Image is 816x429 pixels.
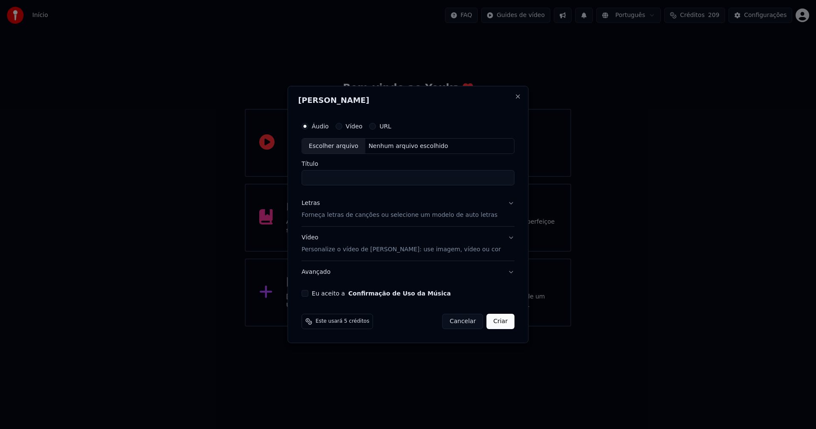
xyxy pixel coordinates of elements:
[302,234,501,254] div: Vídeo
[365,142,451,151] div: Nenhum arquivo escolhido
[442,314,483,329] button: Cancelar
[346,123,363,129] label: Vídeo
[302,199,320,208] div: Letras
[302,161,515,167] label: Título
[487,314,515,329] button: Criar
[302,245,501,254] p: Personalize o vídeo de [PERSON_NAME]: use imagem, vídeo ou cor
[302,139,365,154] div: Escolher arquivo
[380,123,391,129] label: URL
[302,211,498,220] p: Forneça letras de canções ou selecione um modelo de auto letras
[312,123,329,129] label: Áudio
[348,290,451,296] button: Eu aceito a
[302,261,515,283] button: Avançado
[302,193,515,227] button: LetrasForneça letras de canções ou selecione um modelo de auto letras
[316,318,369,325] span: Este usará 5 créditos
[312,290,451,296] label: Eu aceito a
[298,97,518,104] h2: [PERSON_NAME]
[302,227,515,261] button: VídeoPersonalize o vídeo de [PERSON_NAME]: use imagem, vídeo ou cor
